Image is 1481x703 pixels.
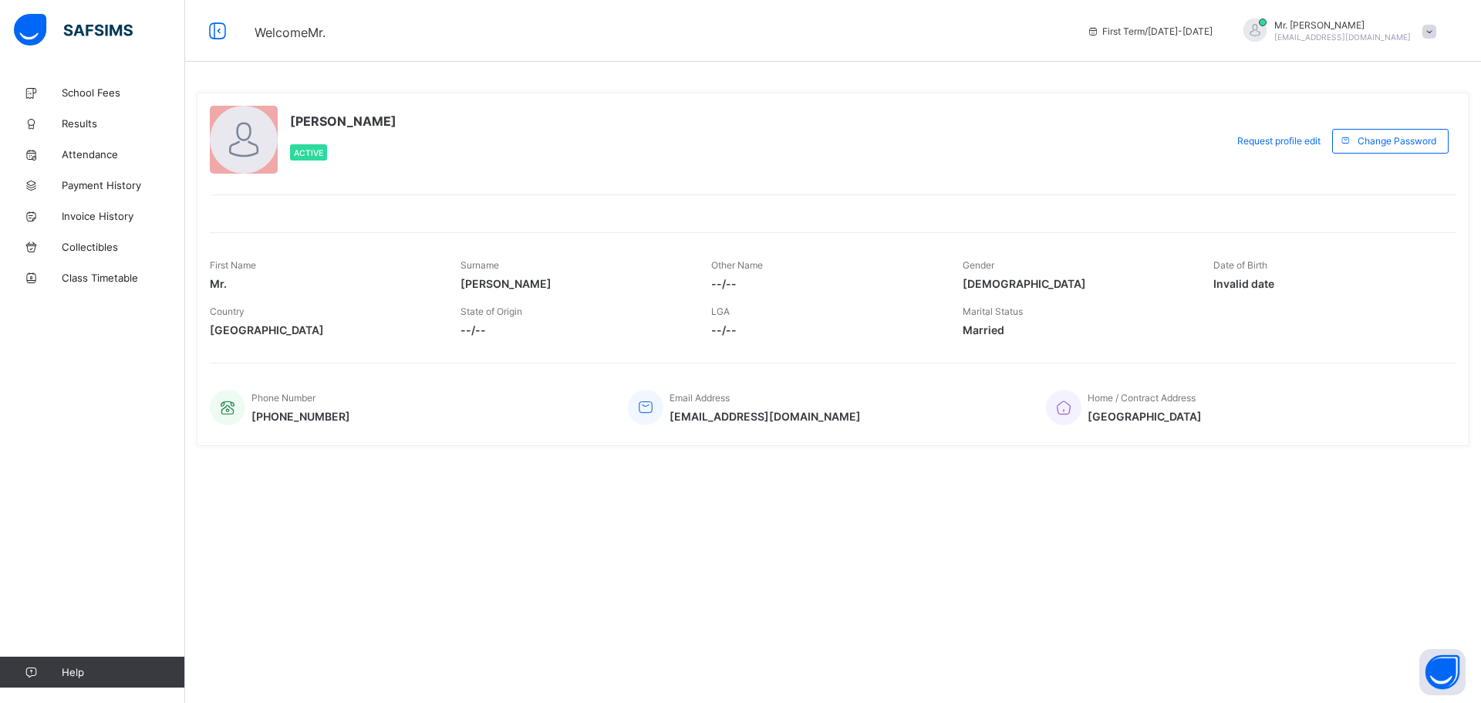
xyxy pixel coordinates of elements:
[62,86,185,99] span: School Fees
[290,113,396,129] span: [PERSON_NAME]
[1213,277,1441,290] span: Invalid date
[1237,135,1321,147] span: Request profile edit
[210,259,256,271] span: First Name
[711,306,730,317] span: LGA
[210,323,437,336] span: [GEOGRAPHIC_DATA]
[1274,19,1411,31] span: Mr. [PERSON_NAME]
[1358,135,1436,147] span: Change Password
[62,666,184,678] span: Help
[14,14,133,46] img: safsims
[460,323,688,336] span: --/--
[1213,259,1267,271] span: Date of Birth
[963,323,1190,336] span: Married
[711,277,939,290] span: --/--
[670,410,861,423] span: [EMAIL_ADDRESS][DOMAIN_NAME]
[251,410,350,423] span: [PHONE_NUMBER]
[294,148,323,157] span: Active
[1088,410,1202,423] span: [GEOGRAPHIC_DATA]
[255,25,326,40] span: Welcome Mr.
[1088,392,1196,404] span: Home / Contract Address
[251,392,315,404] span: Phone Number
[670,392,730,404] span: Email Address
[711,323,939,336] span: --/--
[1419,649,1466,695] button: Open asap
[62,272,185,284] span: Class Timetable
[460,306,522,317] span: State of Origin
[210,277,437,290] span: Mr.
[62,117,185,130] span: Results
[460,259,499,271] span: Surname
[963,306,1023,317] span: Marital Status
[1274,32,1411,42] span: [EMAIL_ADDRESS][DOMAIN_NAME]
[210,306,245,317] span: Country
[963,277,1190,290] span: [DEMOGRAPHIC_DATA]
[711,259,763,271] span: Other Name
[62,210,185,222] span: Invoice History
[62,241,185,253] span: Collectibles
[62,179,185,191] span: Payment History
[1228,19,1444,44] div: Mr.Oluseyi Egunjobi
[62,148,185,161] span: Attendance
[460,277,688,290] span: [PERSON_NAME]
[963,259,994,271] span: Gender
[1087,25,1213,37] span: session/term information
